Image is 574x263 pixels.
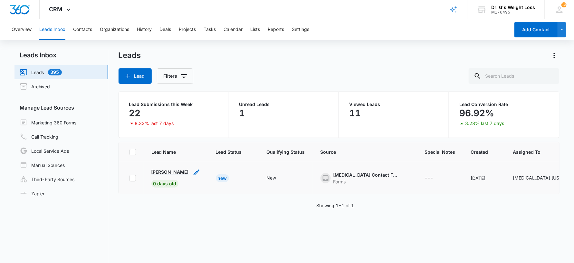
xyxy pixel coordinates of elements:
div: - - Select to Edit Field [425,174,445,182]
p: [PERSON_NAME] [151,169,189,175]
p: Lead Conversion Rate [459,102,549,107]
button: Calendar [224,19,243,40]
p: 3.28% last 7 days [465,121,504,126]
a: Local Service Ads [20,147,69,155]
button: Add Contact [514,22,558,37]
button: Reports [268,19,284,40]
button: Leads Inbox [39,19,65,40]
p: 22 [129,108,141,118]
a: Leads395 [20,68,62,76]
div: [MEDICAL_DATA] Contact Form [333,171,398,178]
button: Projects [179,19,196,40]
button: Filters [157,68,193,84]
p: 96.92% [459,108,494,118]
p: Lead Submissions this Week [129,102,218,107]
a: [PERSON_NAME]0 days old [151,169,189,186]
div: - - Select to Edit Field [320,171,409,185]
span: Special Notes [425,149,455,155]
a: Marketing 360 Forms [20,119,77,126]
span: Qualifying Status [267,149,305,155]
span: Source [320,149,400,155]
h1: Leads [119,51,141,60]
div: - - Select to Edit Field [267,174,288,182]
div: notifications count [561,2,567,7]
button: Deals [159,19,171,40]
button: Overview [12,19,32,40]
a: Third-Party Sources [20,175,75,183]
span: Created [471,149,488,155]
h3: Manage Lead Sources [14,104,108,112]
span: CRM [49,6,63,13]
span: Lead Name [151,149,191,155]
a: Zapier [20,190,45,197]
div: [DATE] [471,175,498,181]
p: 11 [349,108,361,118]
button: Lists [250,19,260,40]
div: Forms [333,178,398,185]
a: New [216,175,229,181]
button: Contacts [73,19,92,40]
button: Lead [119,68,152,84]
a: Archived [20,83,50,90]
button: Tasks [204,19,216,40]
a: Call Tracking [20,133,59,141]
span: Lead Status [216,149,242,155]
div: account name [492,5,535,10]
p: 8.33% last 7 days [135,121,174,126]
div: - - Select to Edit Field [151,169,200,188]
p: 1 [239,108,245,118]
p: Viewed Leads [349,102,438,107]
div: --- [425,174,434,182]
p: Showing 1-1 of 1 [316,202,354,209]
div: New [216,174,229,182]
button: Settings [292,19,309,40]
div: New [267,174,276,181]
button: Organizations [100,19,129,40]
a: Manual Sources [20,161,65,169]
div: account id [492,10,535,15]
span: 13 [561,2,567,7]
button: Actions [549,50,560,61]
button: History [137,19,152,40]
h2: Leads Inbox [14,50,108,60]
input: Search Leads [469,68,560,84]
span: 0 days old [151,180,178,188]
p: Unread Leads [239,102,329,107]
